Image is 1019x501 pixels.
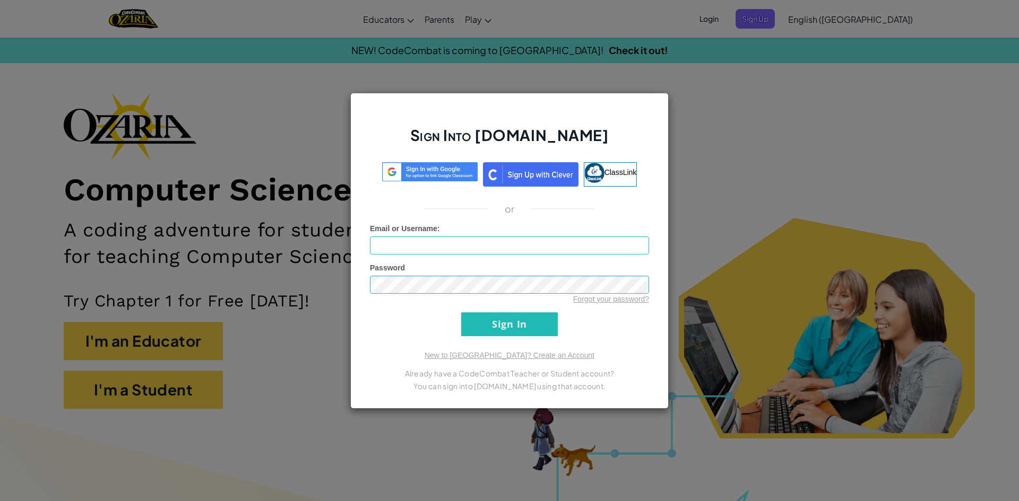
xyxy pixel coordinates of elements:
[584,163,605,183] img: classlink-logo-small.png
[505,203,515,215] p: or
[382,162,478,182] img: log-in-google-sso.svg
[370,380,649,392] p: You can sign into [DOMAIN_NAME] using that account.
[370,367,649,380] p: Already have a CodeCombat Teacher or Student account?
[573,295,649,303] a: Forgot your password?
[370,223,440,234] label: :
[461,312,558,336] input: Sign In
[370,125,649,156] h2: Sign Into [DOMAIN_NAME]
[370,224,437,233] span: Email or Username
[425,351,594,359] a: New to [GEOGRAPHIC_DATA]? Create an Account
[483,162,578,187] img: clever_sso_button@2x.png
[370,263,405,272] span: Password
[605,168,637,176] span: ClassLink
